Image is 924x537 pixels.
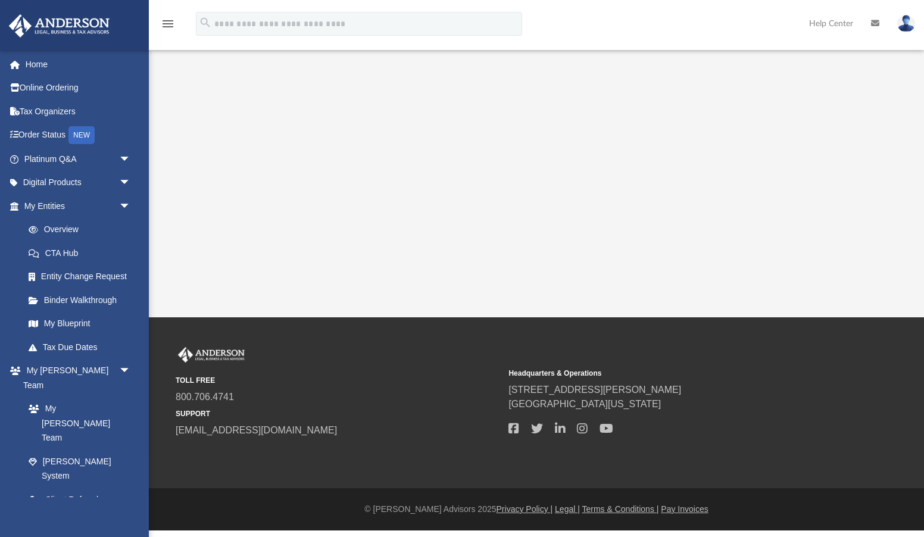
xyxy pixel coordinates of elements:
[176,408,500,419] small: SUPPORT
[897,15,915,32] img: User Pic
[8,76,149,100] a: Online Ordering
[119,194,143,218] span: arrow_drop_down
[149,503,924,516] div: © [PERSON_NAME] Advisors 2025
[17,488,143,511] a: Client Referrals
[17,397,137,450] a: My [PERSON_NAME] Team
[8,147,149,171] a: Platinum Q&Aarrow_drop_down
[17,241,149,265] a: CTA Hub
[17,218,149,242] a: Overview
[176,375,500,386] small: TOLL FREE
[17,312,143,336] a: My Blueprint
[661,504,708,514] a: Pay Invoices
[17,335,149,359] a: Tax Due Dates
[8,194,149,218] a: My Entitiesarrow_drop_down
[176,347,247,363] img: Anderson Advisors Platinum Portal
[5,14,113,38] img: Anderson Advisors Platinum Portal
[555,504,580,514] a: Legal |
[8,171,149,195] a: Digital Productsarrow_drop_down
[17,265,149,289] a: Entity Change Request
[17,449,143,488] a: [PERSON_NAME] System
[119,171,143,195] span: arrow_drop_down
[119,359,143,383] span: arrow_drop_down
[508,385,681,395] a: [STREET_ADDRESS][PERSON_NAME]
[8,52,149,76] a: Home
[8,123,149,148] a: Order StatusNEW
[582,504,659,514] a: Terms & Conditions |
[8,99,149,123] a: Tax Organizers
[68,126,95,144] div: NEW
[161,23,175,31] a: menu
[17,288,149,312] a: Binder Walkthrough
[497,504,553,514] a: Privacy Policy |
[508,399,661,409] a: [GEOGRAPHIC_DATA][US_STATE]
[8,359,143,397] a: My [PERSON_NAME] Teamarrow_drop_down
[176,392,234,402] a: 800.706.4741
[508,368,833,379] small: Headquarters & Operations
[199,16,212,29] i: search
[176,425,337,435] a: [EMAIL_ADDRESS][DOMAIN_NAME]
[119,147,143,171] span: arrow_drop_down
[161,17,175,31] i: menu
